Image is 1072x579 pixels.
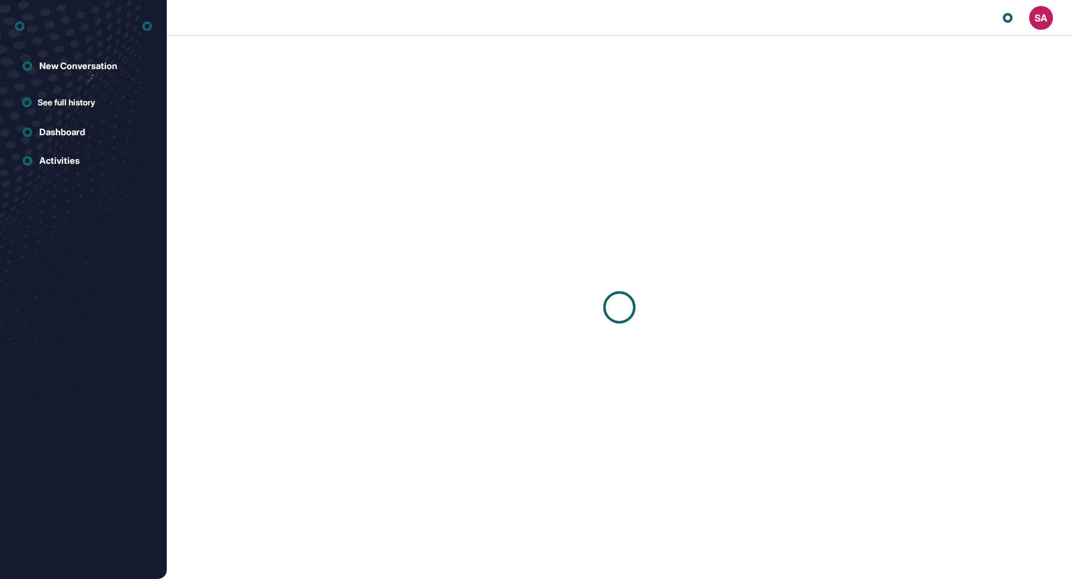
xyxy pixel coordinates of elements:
[39,155,80,166] div: Activities
[1029,6,1053,30] button: SA
[38,96,95,108] span: See full history
[39,127,85,138] div: Dashboard
[15,54,152,78] a: New Conversation
[39,61,117,71] div: New Conversation
[15,149,152,173] a: Activities
[15,120,152,144] a: Dashboard
[15,17,24,36] div: entrapeer-logo
[22,96,152,108] a: See full history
